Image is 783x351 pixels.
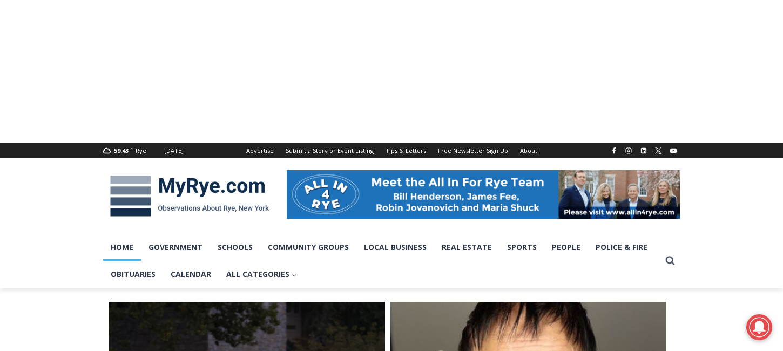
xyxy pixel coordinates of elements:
[103,234,141,261] a: Home
[434,234,500,261] a: Real Estate
[637,144,650,157] a: Linkedin
[226,268,297,280] span: All Categories
[163,261,219,288] a: Calendar
[287,170,680,219] img: All in for Rye
[588,234,655,261] a: Police & Fire
[130,145,133,151] span: F
[103,168,276,224] img: MyRye.com
[667,144,680,157] a: YouTube
[500,234,544,261] a: Sports
[652,144,665,157] a: X
[114,146,129,154] span: 59.43
[136,146,146,156] div: Rye
[380,143,432,158] a: Tips & Letters
[356,234,434,261] a: Local Business
[660,251,680,271] button: View Search Form
[260,234,356,261] a: Community Groups
[622,144,635,157] a: Instagram
[164,146,184,156] div: [DATE]
[240,143,280,158] a: Advertise
[210,234,260,261] a: Schools
[544,234,588,261] a: People
[240,143,543,158] nav: Secondary Navigation
[103,234,660,288] nav: Primary Navigation
[514,143,543,158] a: About
[607,144,620,157] a: Facebook
[432,143,514,158] a: Free Newsletter Sign Up
[280,143,380,158] a: Submit a Story or Event Listing
[103,261,163,288] a: Obituaries
[141,234,210,261] a: Government
[219,261,305,288] a: All Categories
